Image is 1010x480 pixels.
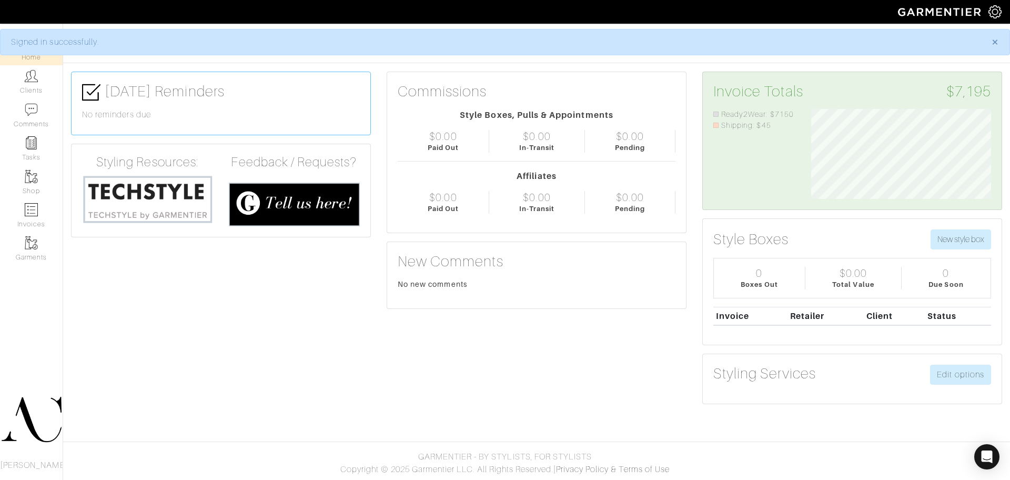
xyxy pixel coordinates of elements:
div: $0.00 [523,191,550,204]
span: $7,195 [946,83,991,101]
h3: Styling Services [713,365,816,383]
div: Total Value [832,279,874,289]
a: Privacy Policy & Terms of Use [556,465,670,474]
img: reminder-icon-8004d30b9f0a5d33ae49ab947aed9ed385cf756f9e5892f1edd6e32f2345188e.png [25,136,38,149]
h4: Feedback / Requests? [229,155,360,170]
img: garments-icon-b7da505a4dc4fd61783c78ac3ca0ef83fa9d6f193b1c9dc38574b1d14d53ca28.png [25,236,38,249]
div: Boxes Out [741,279,777,289]
button: New style box [931,229,991,249]
img: garments-icon-b7da505a4dc4fd61783c78ac3ca0ef83fa9d6f193b1c9dc38574b1d14d53ca28.png [25,170,38,183]
div: Pending [615,143,645,153]
h6: No reminders due [82,110,360,120]
div: In-Transit [519,143,555,153]
div: Paid Out [428,143,459,153]
div: $0.00 [616,130,643,143]
div: Paid Out [428,204,459,214]
div: Style Boxes, Pulls & Appointments [398,109,675,122]
div: Due Soon [928,279,963,289]
img: comment-icon-a0a6a9ef722e966f86d9cbdc48e553b5cf19dbc54f86b18d962a5391bc8f6eb6.png [25,103,38,116]
img: techstyle-93310999766a10050dc78ceb7f971a75838126fd19372ce40ba20cdf6a89b94b.png [82,174,213,224]
span: × [991,35,999,49]
th: Status [925,307,991,325]
img: gear-icon-white-bd11855cb880d31180b6d7d6211b90ccbf57a29d726f0c71d8c61bd08dd39cc2.png [988,5,1002,18]
img: feedback_requests-3821251ac2bd56c73c230f3229a5b25d6eb027adea667894f41107c140538ee0.png [229,183,360,226]
th: Invoice [713,307,787,325]
div: Pending [615,204,645,214]
div: 0 [943,267,949,279]
a: Edit options [930,365,991,385]
div: $0.00 [840,267,867,279]
h4: Styling Resources: [82,155,213,170]
div: $0.00 [429,191,457,204]
div: 0 [756,267,762,279]
h3: Style Boxes [713,231,789,248]
h3: [DATE] Reminders [82,83,360,102]
img: check-box-icon-36a4915ff3ba2bd8f6e4f29bc755bb66becd62c870f447fc0dd1365fcfddab58.png [82,83,100,102]
li: Shipping: $45 [713,120,795,132]
h3: New Comments [398,253,675,271]
div: $0.00 [429,130,457,143]
div: Affiliates [398,170,675,183]
img: clients-icon-6bae9207a08558b7cb47a8932f037763ab4055f8c8b6bfacd5dc20c3e0201464.png [25,69,38,83]
h3: Invoice Totals [713,83,991,101]
div: No new comments [398,279,675,289]
div: In-Transit [519,204,555,214]
h3: Commissions [398,83,487,101]
th: Retailer [787,307,864,325]
span: Copyright © 2025 Garmentier LLC. All Rights Reserved. [340,465,553,474]
div: $0.00 [616,191,643,204]
div: $0.00 [523,130,550,143]
img: garmentier-logo-header-white-b43fb05a5012e4ada735d5af1a66efaba907eab6374d6393d1fbf88cb4ef424d.png [893,3,988,21]
th: Client [864,307,925,325]
div: Signed in successfully. [11,36,976,48]
li: Ready2Wear: $7150 [713,109,795,121]
div: Open Intercom Messenger [974,444,999,469]
img: orders-icon-0abe47150d42831381b5fb84f609e132dff9fe21cb692f30cb5eec754e2cba89.png [25,203,38,216]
